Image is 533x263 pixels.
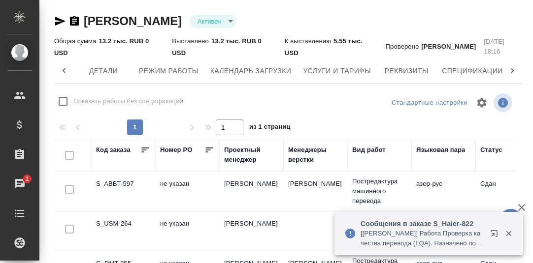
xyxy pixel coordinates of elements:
[224,145,278,165] div: Проектный менеджер
[2,172,37,196] a: 1
[190,15,236,28] div: Активен
[352,176,406,206] p: Постредактура машинного перевода
[219,214,283,248] td: [PERSON_NAME]
[416,145,466,155] div: Языковая пара
[303,65,371,77] span: Услуги и тарифы
[283,174,347,208] td: [PERSON_NAME]
[139,65,199,77] span: Режим работы
[195,17,225,26] button: Активен
[172,37,211,45] p: Выставлено
[421,42,476,52] p: [PERSON_NAME]
[19,174,34,184] span: 1
[80,65,127,77] span: Детали
[91,214,155,248] td: S_USM-264
[386,42,422,52] p: Проверено
[442,65,502,77] span: Спецификации
[96,145,131,155] div: Код заказа
[155,214,219,248] td: не указан
[361,229,484,248] p: [[PERSON_NAME]] Работа Проверка качества перевода (LQA). Назначено подразделение "TechQA"
[99,37,145,45] p: 13.2 тыс. RUB
[73,96,183,106] span: Показать работы без спецификаций
[249,121,291,135] span: из 1 страниц
[484,224,508,247] button: Открыть в новой вкладке
[211,37,258,45] p: 13.2 тыс. RUB
[484,37,522,57] p: [DATE] 18:16
[411,174,475,208] td: азер-рус
[155,174,219,208] td: не указан
[361,219,484,229] p: Сообщения в заказе S_Haier-822
[470,91,494,115] span: Настроить таблицу
[480,145,502,155] div: Статус
[68,15,80,27] button: Скопировать ссылку
[383,65,430,77] span: Реквизиты
[160,145,192,155] div: Номер PO
[285,37,333,45] p: К выставлению
[54,37,99,45] p: Общая сумма
[219,174,283,208] td: [PERSON_NAME]
[352,145,386,155] div: Вид работ
[499,229,519,238] button: Закрыть
[288,145,342,165] div: Менеджеры верстки
[389,95,470,111] div: split button
[210,65,292,77] span: Календарь загрузки
[91,174,155,208] td: S_ABBT-597
[54,15,66,27] button: Скопировать ссылку для ЯМессенджера
[499,209,523,234] button: 🙏
[494,93,514,112] span: Посмотреть информацию
[84,14,182,28] a: [PERSON_NAME]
